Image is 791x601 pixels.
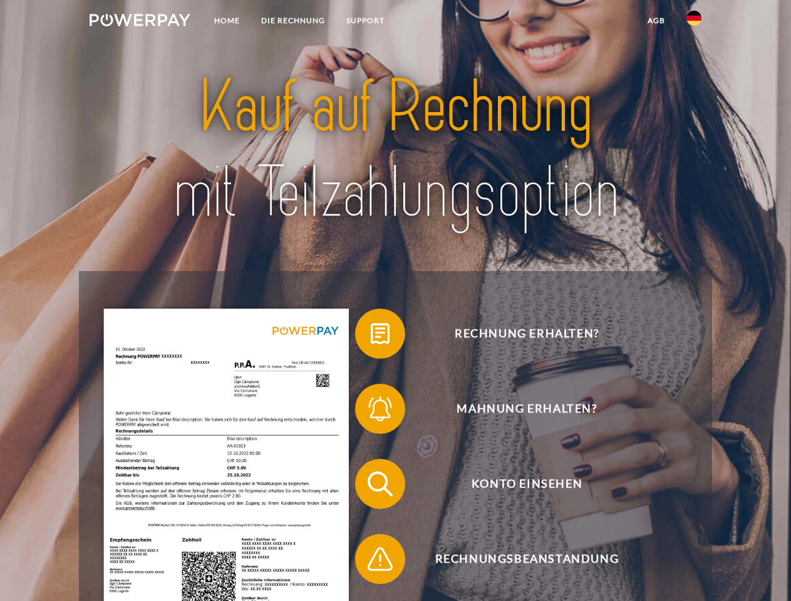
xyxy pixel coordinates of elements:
img: qb_warning.svg [364,543,396,575]
span: Mahnung erhalten? [373,384,680,434]
img: qb_bill.svg [364,318,396,349]
img: title-powerpay_de.svg [120,60,671,240]
img: qb_search.svg [364,468,396,500]
a: DIE RECHNUNG [251,9,336,32]
a: SUPPORT [336,9,395,32]
button: Konto einsehen [355,459,681,509]
button: Rechnungsbeanstandung [355,534,681,584]
span: Rechnung erhalten? [373,309,680,359]
button: Mahnung erhalten? [355,384,681,434]
button: Rechnung erhalten? [355,309,681,359]
a: Home [204,9,251,32]
a: agb [637,9,676,32]
img: logo-powerpay-white.svg [90,14,190,26]
span: Rechnungsbeanstandung [373,534,680,584]
img: qb_bell.svg [364,393,396,424]
span: Konto einsehen [373,459,680,509]
img: de [686,11,701,26]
